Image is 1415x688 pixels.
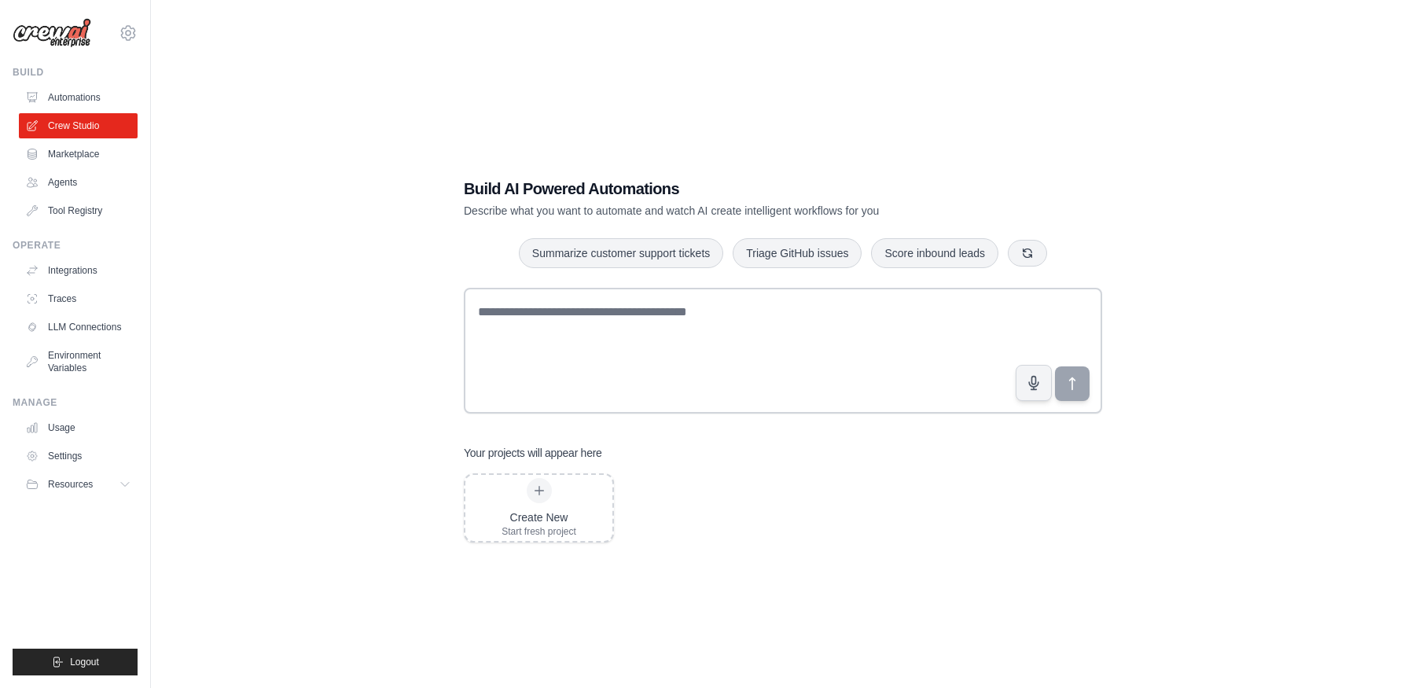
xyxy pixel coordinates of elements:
a: Agents [19,170,138,195]
a: Environment Variables [19,343,138,381]
span: Logout [70,656,99,668]
button: Triage GitHub issues [733,238,862,268]
img: Logo [13,18,91,48]
a: Automations [19,85,138,110]
p: Describe what you want to automate and watch AI create intelligent workflows for you [464,203,992,219]
a: Crew Studio [19,113,138,138]
button: Resources [19,472,138,497]
h1: Build AI Powered Automations [464,178,992,200]
a: Traces [19,286,138,311]
span: Resources [48,478,93,491]
button: Click to speak your automation idea [1016,365,1052,401]
button: Summarize customer support tickets [519,238,723,268]
h3: Your projects will appear here [464,445,602,461]
a: Tool Registry [19,198,138,223]
div: Create New [502,510,576,525]
div: Operate [13,239,138,252]
a: LLM Connections [19,315,138,340]
a: Marketplace [19,142,138,167]
a: Usage [19,415,138,440]
div: Manage [13,396,138,409]
a: Settings [19,443,138,469]
a: Integrations [19,258,138,283]
div: Start fresh project [502,525,576,538]
button: Logout [13,649,138,675]
button: Score inbound leads [871,238,998,268]
button: Get new suggestions [1008,240,1047,267]
div: Build [13,66,138,79]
